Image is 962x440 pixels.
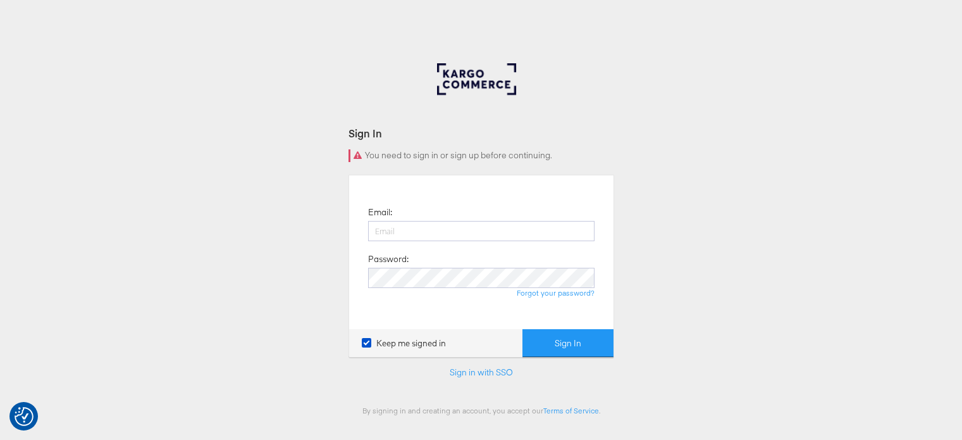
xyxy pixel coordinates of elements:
input: Email [368,221,595,241]
label: Keep me signed in [362,337,446,349]
img: Revisit consent button [15,407,34,426]
a: Terms of Service [543,406,599,415]
label: Password: [368,253,409,265]
button: Sign In [522,329,614,358]
a: Forgot your password? [517,288,595,298]
label: Email: [368,206,392,218]
div: You need to sign in or sign up before continuing. [348,149,614,162]
a: Sign in with SSO [450,367,513,378]
button: Consent Preferences [15,407,34,426]
div: By signing in and creating an account, you accept our . [348,406,614,415]
div: Sign In [348,126,614,141]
